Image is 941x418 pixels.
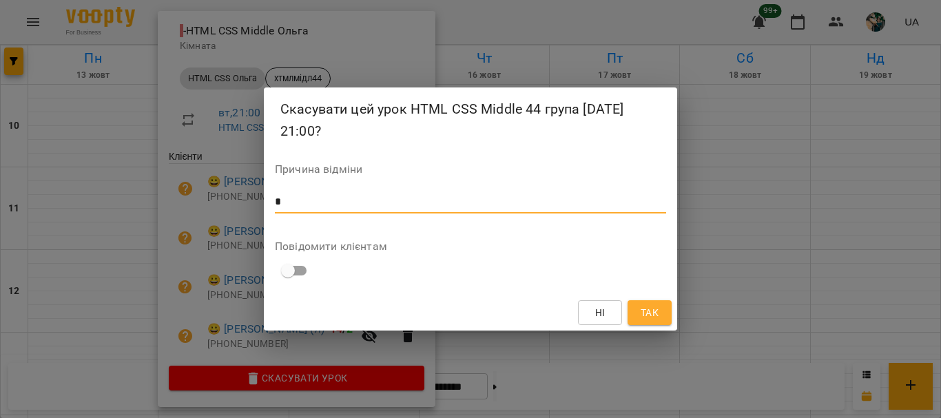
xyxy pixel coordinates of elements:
[275,164,666,175] label: Причина відміни
[578,300,622,325] button: Ні
[641,304,659,321] span: Так
[628,300,672,325] button: Так
[595,304,606,321] span: Ні
[280,98,661,142] h2: Скасувати цей урок HTML CSS Middle 44 група [DATE] 21:00?
[275,241,666,252] label: Повідомити клієнтам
